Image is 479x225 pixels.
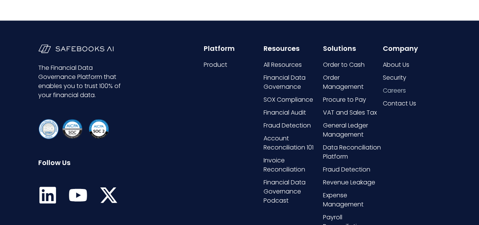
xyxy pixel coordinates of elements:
span: Procure to Pay [323,95,366,104]
a: Contact Us [382,99,440,108]
span: Fraud Detection [323,165,370,174]
span: Careers [382,86,406,95]
a: Financial Audit [264,108,321,117]
a: Careers [382,86,440,95]
a: Procure to Pay [323,95,381,104]
h6: Resources [264,44,321,53]
span: Security [382,73,406,82]
a: Security [382,73,440,82]
span: About Us [382,60,409,69]
a: Fraud Detection [264,121,321,130]
span: Fraud Detection [264,121,311,130]
a: General Ledger Management [323,121,381,139]
a: Account Reconciliation 101 [264,134,321,152]
span: Revenue Leakage [323,178,375,187]
h6: Platform [204,44,262,53]
a: Invoice Reconciliation [264,156,321,174]
a: Fraud Detection [323,165,381,174]
a: VAT and Sales Tax [323,108,381,117]
a: About Us [382,60,440,69]
span: Financial Audit [264,108,306,117]
p: The Financial Data Governance Platform that enables you to trust 100% of your financial data. [38,63,122,100]
a: Data Reconciliation Platform [323,143,381,161]
h6: Company [382,44,440,53]
h6: Follow Us [38,159,122,167]
a: Expense Management [323,191,381,209]
span: SOX Compliance [264,95,313,104]
span: All Resources [264,60,302,69]
a: Product [204,60,262,69]
span: Contact Us [382,99,416,108]
a: Financial Data Governance Podcast [264,178,321,205]
h6: Solutions [323,44,381,53]
a: All Resources [264,60,321,69]
span: Order to Cash [323,60,365,69]
span: VAT and Sales Tax [323,108,377,117]
a: Financial Data Governance [264,73,321,91]
a: Order Management [323,73,381,91]
span: Product [204,60,227,69]
a: Revenue Leakage [323,178,381,187]
a: Order to Cash [323,60,381,69]
a: SOX Compliance [264,95,321,104]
